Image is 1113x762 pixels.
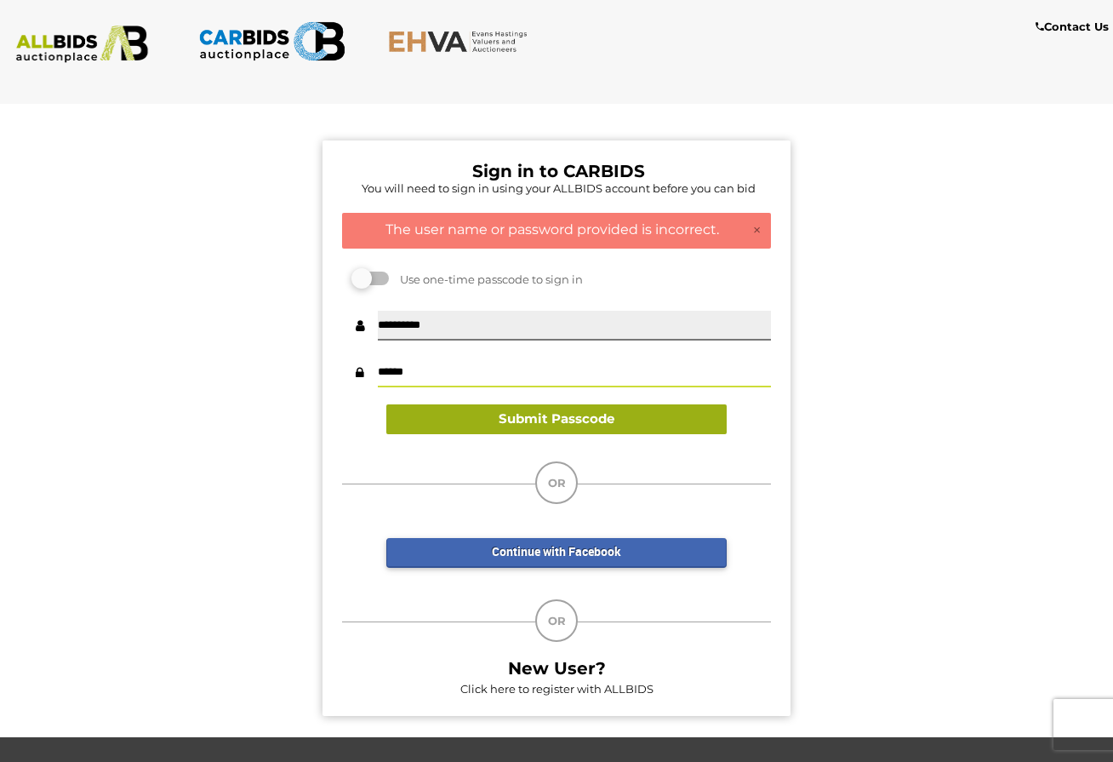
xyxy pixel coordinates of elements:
[386,404,727,434] button: Submit Passcode
[472,161,645,181] b: Sign in to CARBIDS
[391,272,583,286] span: Use one-time passcode to sign in
[752,222,762,239] a: ×
[351,222,762,238] h4: The user name or password provided is incorrect.
[9,26,157,63] img: ALLBIDS.com.au
[535,461,578,504] div: OR
[535,599,578,642] div: OR
[346,182,771,194] h5: You will need to sign in using your ALLBIDS account before you can bid
[1036,20,1109,33] b: Contact Us
[388,30,536,53] img: EHVA.com.au
[508,658,606,679] b: New User?
[1036,17,1113,37] a: Contact Us
[460,682,654,696] a: Click here to register with ALLBIDS
[386,538,727,568] a: Continue with Facebook
[198,17,346,66] img: CARBIDS.com.au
